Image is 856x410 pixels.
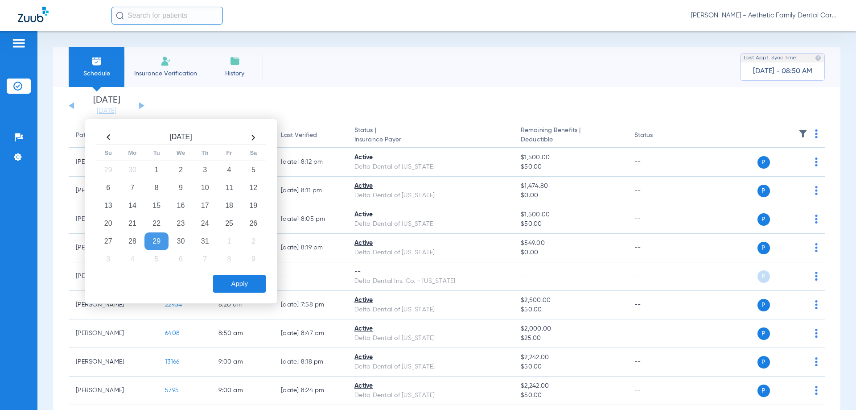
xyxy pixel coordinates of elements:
[111,7,223,25] input: Search for patients
[521,296,620,305] span: $2,500.00
[757,242,770,254] span: P
[627,205,687,234] td: --
[521,135,620,145] span: Deductible
[757,299,770,311] span: P
[811,367,856,410] iframe: Chat Widget
[627,348,687,377] td: --
[753,67,812,76] span: [DATE] - 08:50 AM
[521,182,620,191] span: $1,474.80
[521,239,620,248] span: $549.00
[274,377,347,405] td: [DATE] 8:24 PM
[274,319,347,348] td: [DATE] 8:47 AM
[69,319,158,348] td: [PERSON_NAME]
[627,319,687,348] td: --
[274,348,347,377] td: [DATE] 8:18 PM
[795,386,804,395] img: x.svg
[120,130,241,145] th: [DATE]
[795,157,804,166] img: x.svg
[354,296,506,305] div: Active
[815,357,818,366] img: group-dot-blue.svg
[354,267,506,277] div: --
[354,239,506,248] div: Active
[354,362,506,372] div: Delta Dental of [US_STATE]
[75,69,118,78] span: Schedule
[281,131,317,140] div: Last Verified
[521,153,620,162] span: $1,500.00
[281,131,340,140] div: Last Verified
[521,210,620,219] span: $1,500.00
[521,219,620,229] span: $50.00
[757,156,770,169] span: P
[354,162,506,172] div: Delta Dental of [US_STATE]
[521,191,620,200] span: $0.00
[627,148,687,177] td: --
[795,329,804,338] img: x.svg
[274,205,347,234] td: [DATE] 8:05 PM
[80,96,133,116] li: [DATE]
[160,56,171,66] img: Manual Insurance Verification
[627,262,687,291] td: --
[627,234,687,262] td: --
[521,391,620,400] span: $50.00
[354,182,506,191] div: Active
[757,385,770,397] span: P
[80,107,133,116] a: [DATE]
[815,300,818,309] img: group-dot-blue.svg
[521,273,527,279] span: --
[230,56,240,66] img: History
[815,215,818,224] img: group-dot-blue.svg
[815,55,821,61] img: last sync help info
[69,377,158,405] td: [PERSON_NAME]
[354,248,506,257] div: Delta Dental of [US_STATE]
[795,300,804,309] img: x.svg
[354,334,506,343] div: Delta Dental of [US_STATE]
[274,148,347,177] td: [DATE] 8:12 PM
[211,348,274,377] td: 9:00 AM
[347,123,514,148] th: Status |
[354,381,506,391] div: Active
[795,186,804,195] img: x.svg
[815,186,818,195] img: group-dot-blue.svg
[815,129,818,138] img: group-dot-blue.svg
[521,381,620,391] span: $2,242.00
[521,324,620,334] span: $2,000.00
[815,272,818,281] img: group-dot-blue.svg
[354,219,506,229] div: Delta Dental of [US_STATE]
[354,277,506,286] div: Delta Dental Ins. Co. - [US_STATE]
[757,213,770,226] span: P
[521,162,620,172] span: $50.00
[757,356,770,369] span: P
[12,38,26,49] img: hamburger-icon
[213,275,266,293] button: Apply
[354,353,506,362] div: Active
[354,391,506,400] div: Delta Dental of [US_STATE]
[116,12,124,20] img: Search Icon
[211,377,274,405] td: 9:00 AM
[795,215,804,224] img: x.svg
[274,262,347,291] td: --
[627,291,687,319] td: --
[211,319,274,348] td: 8:50 AM
[691,11,838,20] span: [PERSON_NAME] - Aethetic Family Dental Care ([GEOGRAPHIC_DATA])
[757,327,770,340] span: P
[165,387,179,393] span: 5795
[131,69,200,78] span: Insurance Verification
[165,302,182,308] span: 22954
[744,54,797,62] span: Last Appt. Sync Time:
[795,243,804,252] img: x.svg
[521,305,620,315] span: $50.00
[521,248,620,257] span: $0.00
[91,56,102,66] img: Schedule
[354,324,506,334] div: Active
[354,135,506,145] span: Insurance Payer
[627,123,687,148] th: Status
[69,348,158,377] td: [PERSON_NAME]
[354,305,506,315] div: Delta Dental of [US_STATE]
[354,191,506,200] div: Delta Dental of [US_STATE]
[627,177,687,205] td: --
[514,123,627,148] th: Remaining Benefits |
[165,330,180,336] span: 6408
[627,377,687,405] td: --
[274,234,347,262] td: [DATE] 8:19 PM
